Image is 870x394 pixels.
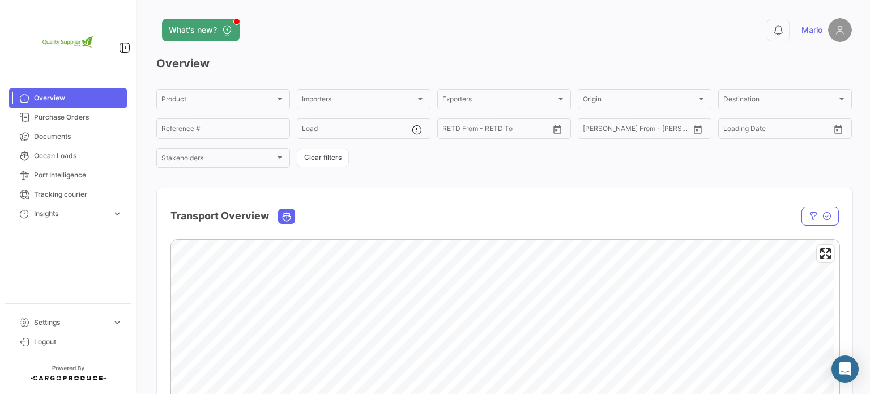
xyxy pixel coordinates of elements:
[169,24,217,36] span: What's new?
[40,14,96,70] img: 2e1e32d8-98e2-4bbc-880e-a7f20153c351.png
[442,126,458,134] input: From
[583,97,696,105] span: Origin
[607,126,658,134] input: To
[112,209,122,219] span: expand_more
[112,317,122,328] span: expand_more
[723,97,837,105] span: Destination
[747,126,798,134] input: To
[442,97,556,105] span: Exporters
[34,317,108,328] span: Settings
[801,24,822,36] span: Mario
[161,97,275,105] span: Product
[34,170,122,180] span: Port Intelligence
[279,209,295,223] button: Ocean
[830,121,847,138] button: Open calendar
[689,121,706,138] button: Open calendar
[9,127,127,146] a: Documents
[34,151,122,161] span: Ocean Loads
[9,146,127,166] a: Ocean Loads
[9,108,127,127] a: Purchase Orders
[549,121,566,138] button: Open calendar
[34,209,108,219] span: Insights
[34,93,122,103] span: Overview
[34,112,122,122] span: Purchase Orders
[831,355,859,383] div: Abrir Intercom Messenger
[9,185,127,204] a: Tracking courier
[583,126,599,134] input: From
[161,156,275,164] span: Stakeholders
[466,126,517,134] input: To
[34,132,122,142] span: Documents
[817,245,834,262] button: Enter fullscreen
[9,166,127,185] a: Port Intelligence
[723,126,739,134] input: From
[170,208,269,224] h4: Transport Overview
[302,97,415,105] span: Importers
[156,56,852,71] h3: Overview
[162,19,240,41] button: What's new?
[297,149,349,167] button: Clear filters
[34,337,122,347] span: Logout
[34,189,122,200] span: Tracking courier
[9,88,127,108] a: Overview
[828,18,852,42] img: placeholder-user.png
